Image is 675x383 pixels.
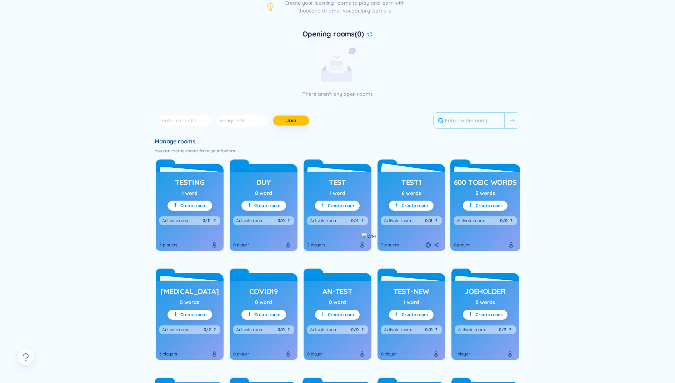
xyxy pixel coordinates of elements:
span: plus [173,312,180,318]
div: 0 player [454,242,470,248]
button: Create room [463,201,507,211]
div: 0/0 [425,327,432,333]
button: Create room [463,310,507,320]
img: tab_domain_overview_orange.svg [19,41,25,47]
div: Domain: [DOMAIN_NAME] [19,19,79,24]
img: tab_keywords_by_traffic_grey.svg [71,41,77,47]
button: ? [434,327,439,332]
button: ? [286,327,291,332]
h3: duy [256,177,270,187]
div: Activate room : [236,327,264,333]
span: Join [286,117,296,124]
div: 0 word [255,189,272,197]
img: logo_orange.svg [11,11,17,17]
button: ? [212,218,217,223]
h5: Opening rooms (0) [302,29,364,39]
button: Create room [315,310,360,320]
button: Create room [389,201,434,211]
button: Create room [389,310,434,320]
p: There aren't any open rooms [239,90,436,98]
div: 0 player [233,351,249,357]
div: 0 player [233,242,249,248]
a: Test [329,176,346,189]
div: 3 players [159,351,177,357]
div: 0/0 [277,218,285,224]
button: ? [508,327,513,332]
button: ? [360,218,365,223]
div: 0 word [255,298,272,306]
h3: [MEDICAL_DATA] [161,286,219,296]
h3: testing [175,177,205,187]
button: ? [434,218,439,223]
img: website_grey.svg [11,19,17,24]
button: Join [273,116,309,126]
div: 1 word [330,189,345,197]
button: question [18,349,34,365]
span: plus [173,203,180,208]
a: test-new [394,285,429,298]
span: plus [321,312,328,318]
span: plus [395,203,402,208]
div: 2 players [307,242,325,248]
div: 0 word [329,298,346,306]
div: 0/0 [351,327,359,333]
span: plus [395,312,402,318]
input: 6-digit PIN [217,114,269,127]
a: Test1 [401,176,421,189]
h3: Test1 [401,177,421,187]
h3: Test [329,177,346,187]
div: 1 word [404,298,419,306]
div: Domain Overview [27,42,64,47]
div: 1 word [182,189,197,197]
div: 0/2 [204,327,211,333]
div: 3 words [476,189,495,197]
div: 0/4 [351,218,359,224]
span: Create room [402,203,428,208]
button: ? [212,327,217,332]
span: plus [469,312,476,318]
h3: test-new [394,286,429,296]
h6: You can create rooms from your folders [155,148,520,154]
button: ? [360,327,365,332]
span: Create room [180,203,206,208]
span: Create room [180,312,206,318]
div: Activate room : [384,327,412,333]
div: 1 player [455,351,470,357]
h3: 600 TOEIC Words [454,177,517,187]
div: Activate room : [458,327,486,333]
a: JoeHolder [465,285,505,298]
div: 5 words [476,298,495,306]
a: Covid19 [249,285,278,298]
div: 0/11 [202,218,211,224]
a: duy [256,176,270,189]
h3: JoeHolder [465,286,505,296]
span: question [21,353,30,362]
div: 6 words [402,189,421,197]
h3: Covid19 [249,286,278,296]
span: Create room [476,312,502,318]
div: Activate room : [457,218,485,224]
a: [MEDICAL_DATA] [161,285,219,298]
div: 0/0 [500,218,507,224]
button: Create room [241,310,286,320]
div: Keywords by Traffic [79,42,120,47]
span: Create room [328,312,354,318]
span: Create room [254,312,280,318]
div: 5 players [159,242,177,248]
span: plus [247,312,254,318]
a: an-test [322,285,352,298]
span: Create room [254,203,280,208]
button: Create room [167,310,212,320]
div: 0/8 [425,218,432,224]
button: Create room [167,201,212,211]
div: v 4.0.25 [20,11,35,17]
div: Activate room : [162,218,190,224]
span: plus [247,203,254,208]
a: 600 TOEIC Words [454,176,517,189]
button: Create room [315,201,360,211]
span: Create room [328,203,354,208]
span: Create room [476,203,502,208]
h3: Manage rooms [155,137,520,145]
a: testing [175,176,205,189]
div: Activate room : [162,327,190,333]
